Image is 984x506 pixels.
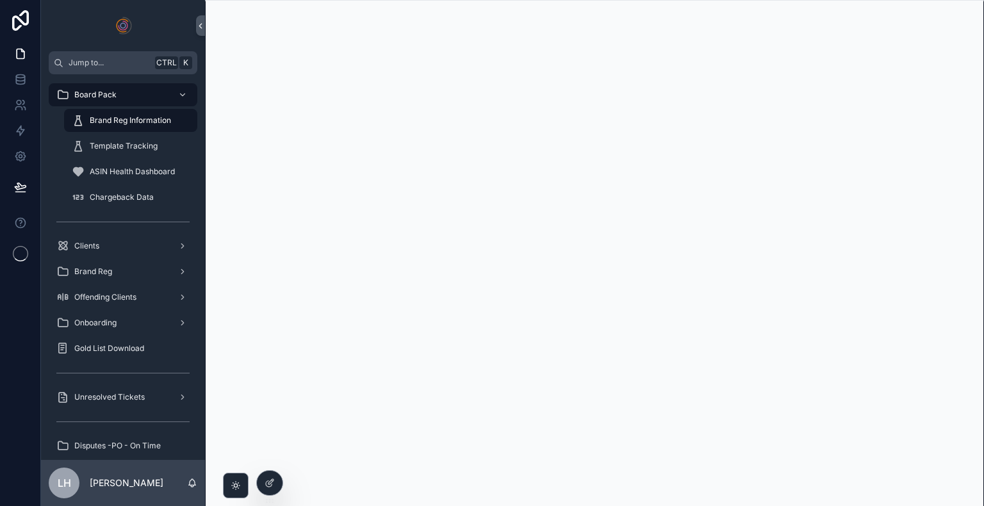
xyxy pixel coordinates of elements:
[74,292,136,302] span: Offending Clients
[74,90,117,100] span: Board Pack
[49,386,197,409] a: Unresolved Tickets
[90,167,175,177] span: ASIN Health Dashboard
[74,266,112,277] span: Brand Reg
[49,234,197,257] a: Clients
[49,434,197,457] a: Disputes -PO - On Time
[49,311,197,334] a: Onboarding
[64,186,197,209] a: Chargeback Data
[58,475,71,491] span: LH
[64,160,197,183] a: ASIN Health Dashboard
[69,58,150,68] span: Jump to...
[90,477,163,489] p: [PERSON_NAME]
[74,392,145,402] span: Unresolved Tickets
[49,51,197,74] button: Jump to...CtrlK
[90,115,171,126] span: Brand Reg Information
[74,441,161,451] span: Disputes -PO - On Time
[49,337,197,360] a: Gold List Download
[155,56,178,69] span: Ctrl
[74,318,117,328] span: Onboarding
[113,15,133,36] img: App logo
[64,109,197,132] a: Brand Reg Information
[74,343,144,354] span: Gold List Download
[41,74,205,460] div: scrollable content
[49,260,197,283] a: Brand Reg
[181,58,191,68] span: K
[74,241,99,251] span: Clients
[64,135,197,158] a: Template Tracking
[90,141,158,151] span: Template Tracking
[49,286,197,309] a: Offending Clients
[49,83,197,106] a: Board Pack
[90,192,154,202] span: Chargeback Data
